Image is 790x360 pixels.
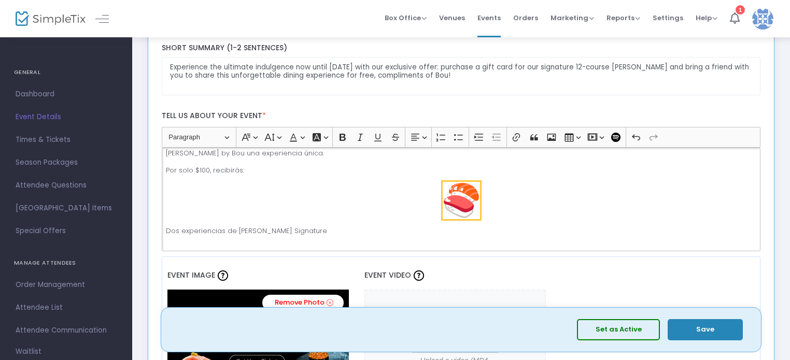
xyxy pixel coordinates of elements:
[262,295,344,311] a: Remove Photo
[16,347,41,357] span: Waitlist
[166,165,756,176] p: Por solo $100, recibirás:
[16,301,117,314] span: Attendee List
[162,42,287,53] span: Short Summary (1-2 Sentences)
[16,224,117,238] span: Special Offers
[385,13,427,23] span: Box Office
[218,270,228,281] img: question-mark
[14,253,118,273] h4: MANAGE ATTENDEES
[166,226,756,246] p: Dos experiencias de [PERSON_NAME] Signature
[606,13,640,23] span: Reports
[16,133,117,147] span: Times & Tickets
[414,270,424,281] img: question-mark
[577,319,660,340] button: Set as Active
[439,5,465,31] span: Venues
[16,179,117,192] span: Attendee Questions
[162,148,761,251] div: Rich Text Editor, main
[14,62,118,83] h4: GENERAL
[16,201,117,215] span: [GEOGRAPHIC_DATA] Items
[16,156,117,169] span: Season Packages
[477,5,501,31] span: Events
[653,5,683,31] span: Settings
[551,13,594,23] span: Marketing
[16,278,117,292] span: Order Management
[736,5,745,15] div: 1
[443,182,480,219] img: 🍣
[157,106,766,127] label: Tell us about your event
[16,110,117,124] span: Event Details
[696,13,717,23] span: Help
[668,319,743,340] button: Save
[16,88,117,101] span: Dashboard
[162,127,761,148] div: Editor toolbar
[364,270,411,280] span: Event Video
[16,324,117,337] span: Attendee Communication
[167,270,215,280] span: Event Image
[164,129,234,146] button: Paragraph
[168,131,222,143] span: Paragraph
[513,5,538,31] span: Orders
